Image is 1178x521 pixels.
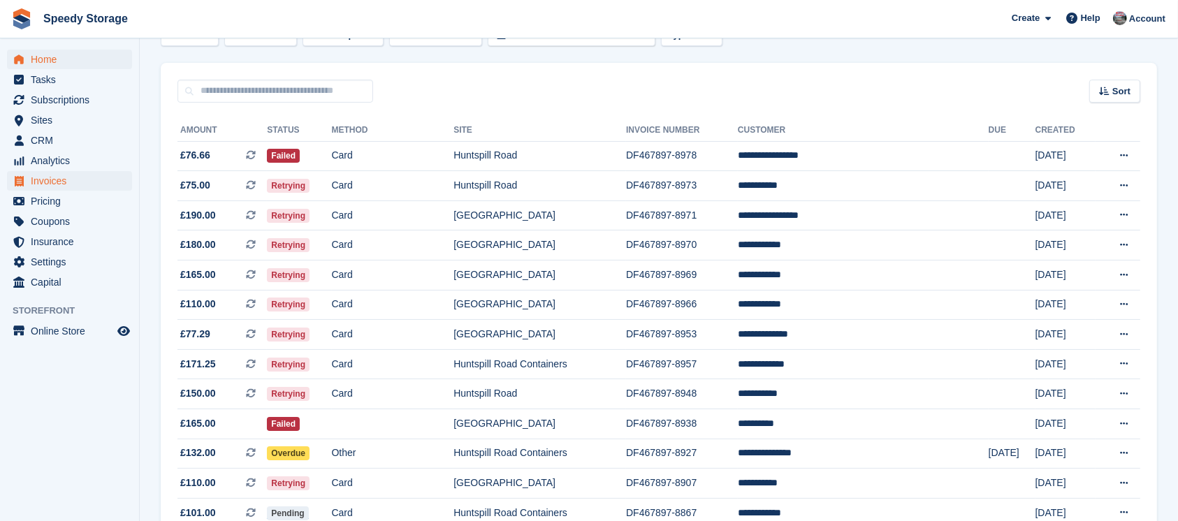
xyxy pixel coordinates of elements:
span: Retrying [267,387,310,401]
a: menu [7,272,132,292]
td: [DATE] [1035,141,1096,171]
td: Card [332,200,454,230]
th: Created [1035,119,1096,142]
span: Retrying [267,358,310,372]
a: menu [7,131,132,150]
td: DF467897-8978 [626,141,738,171]
span: Retrying [267,209,310,223]
span: Help [1081,11,1100,25]
td: DF467897-8971 [626,200,738,230]
span: Insurance [31,232,115,251]
td: [DATE] [1035,200,1096,230]
span: Pricing [31,191,115,211]
a: Speedy Storage [38,7,133,30]
span: Analytics [31,151,115,170]
span: £190.00 [180,208,216,223]
td: Other [332,439,454,469]
span: Retrying [267,179,310,193]
td: DF467897-8957 [626,349,738,379]
a: menu [7,70,132,89]
td: [DATE] [1035,349,1096,379]
span: CRM [31,131,115,150]
a: menu [7,212,132,231]
td: Card [332,349,454,379]
span: Tasks [31,70,115,89]
a: Preview store [115,323,132,339]
span: £110.00 [180,476,216,490]
td: Card [332,230,454,260]
span: Online Store [31,321,115,341]
td: Card [332,290,454,320]
span: Settings [31,252,115,272]
span: £75.00 [180,178,210,193]
a: menu [7,252,132,272]
th: Due [989,119,1035,142]
td: DF467897-8973 [626,171,738,201]
td: Card [332,171,454,201]
td: [GEOGRAPHIC_DATA] [453,409,626,439]
span: Coupons [31,212,115,231]
td: [GEOGRAPHIC_DATA] [453,260,626,291]
a: menu [7,151,132,170]
td: Huntspill Road Containers [453,349,626,379]
td: [DATE] [1035,171,1096,201]
span: Retrying [267,238,310,252]
span: Account [1129,12,1165,26]
td: [DATE] [1035,230,1096,260]
td: [DATE] [1035,260,1096,291]
span: £132.00 [180,446,216,460]
span: Retrying [267,476,310,490]
td: Card [332,320,454,350]
span: Storefront [13,304,139,318]
td: [GEOGRAPHIC_DATA] [453,469,626,499]
td: Huntspill Road [453,379,626,409]
td: DF467897-8907 [626,469,738,499]
a: menu [7,232,132,251]
th: Method [332,119,454,142]
td: [DATE] [1035,439,1096,469]
span: £110.00 [180,297,216,311]
td: DF467897-8938 [626,409,738,439]
td: DF467897-8969 [626,260,738,291]
td: Huntspill Road [453,141,626,171]
img: Dan Jackson [1113,11,1127,25]
th: Status [267,119,331,142]
td: DF467897-8927 [626,439,738,469]
td: [GEOGRAPHIC_DATA] [453,200,626,230]
span: £165.00 [180,416,216,431]
span: Overdue [267,446,310,460]
a: menu [7,321,132,341]
span: Failed [267,149,300,163]
td: Card [332,141,454,171]
td: [DATE] [989,439,1035,469]
span: Create [1012,11,1040,25]
td: Card [332,379,454,409]
span: Capital [31,272,115,292]
th: Invoice Number [626,119,738,142]
span: Retrying [267,328,310,342]
td: [DATE] [1035,320,1096,350]
span: £150.00 [180,386,216,401]
td: [DATE] [1035,469,1096,499]
a: menu [7,191,132,211]
span: £77.29 [180,327,210,342]
span: Pending [267,506,308,520]
td: Huntspill Road [453,171,626,201]
span: Invoices [31,171,115,191]
td: [GEOGRAPHIC_DATA] [453,320,626,350]
td: DF467897-8970 [626,230,738,260]
span: £101.00 [180,506,216,520]
span: Sort [1112,85,1130,98]
td: [DATE] [1035,379,1096,409]
span: Home [31,50,115,69]
span: £76.66 [180,148,210,163]
td: [GEOGRAPHIC_DATA] [453,290,626,320]
td: DF467897-8948 [626,379,738,409]
td: DF467897-8953 [626,320,738,350]
span: £165.00 [180,267,216,282]
span: Sites [31,110,115,130]
span: Failed [267,417,300,431]
th: Site [453,119,626,142]
td: DF467897-8966 [626,290,738,320]
td: Card [332,260,454,291]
